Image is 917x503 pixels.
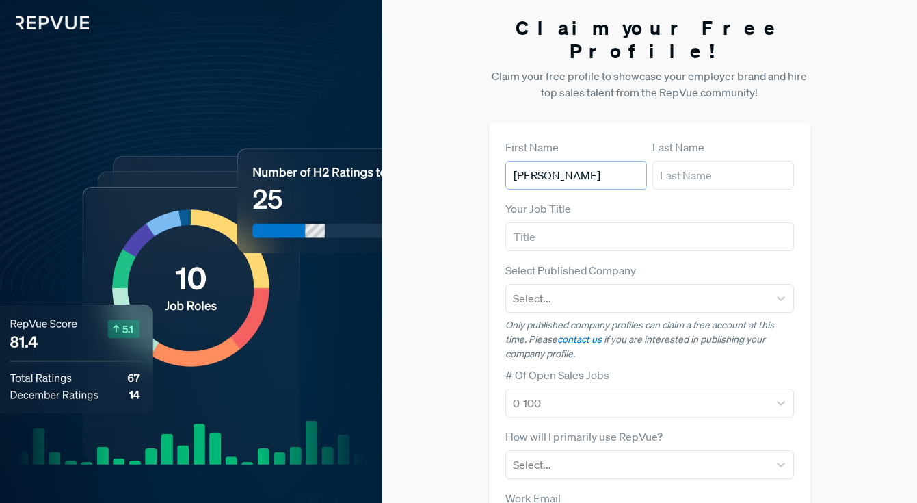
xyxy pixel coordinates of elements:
[505,367,609,383] label: # Of Open Sales Jobs
[652,161,794,190] input: Last Name
[505,201,571,217] label: Your Job Title
[505,222,793,251] input: Title
[489,68,810,101] p: Claim your free profile to showcase your employer brand and hire top sales talent from the RepVue...
[505,428,663,445] label: How will I primarily use RepVue?
[557,333,602,346] a: contact us
[652,139,704,155] label: Last Name
[505,139,559,155] label: First Name
[505,262,636,279] label: Select Published Company
[505,318,793,361] p: Only published company profiles can claim a free account at this time. Please if you are interest...
[489,16,810,62] h3: Claim your Free Profile!
[505,161,647,190] input: First Name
